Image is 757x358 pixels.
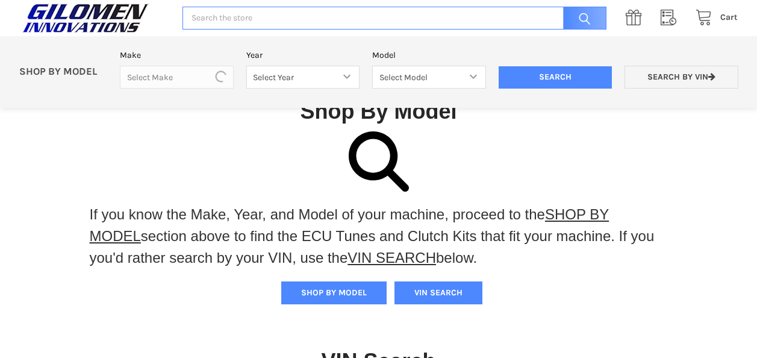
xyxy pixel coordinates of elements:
img: GILOMEN INNOVATIONS [19,3,152,33]
label: Make [120,49,234,61]
input: Search [557,7,606,30]
a: VIN SEARCH [347,250,436,266]
label: Model [372,49,486,61]
input: Search the store [182,7,606,30]
label: Year [246,49,360,61]
input: Search [499,66,612,89]
h1: Shop By Model [19,98,738,125]
span: Cart [720,12,738,22]
a: SHOP BY MODEL [90,206,609,244]
button: VIN SEARCH [394,281,482,304]
a: Search by VIN [625,66,738,89]
a: Cart [689,10,738,25]
p: SHOP BY MODEL [13,66,114,78]
button: SHOP BY MODEL [281,281,387,304]
p: If you know the Make, Year, and Model of your machine, proceed to the section above to find the E... [90,204,668,269]
a: GILOMEN INNOVATIONS [19,3,170,33]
